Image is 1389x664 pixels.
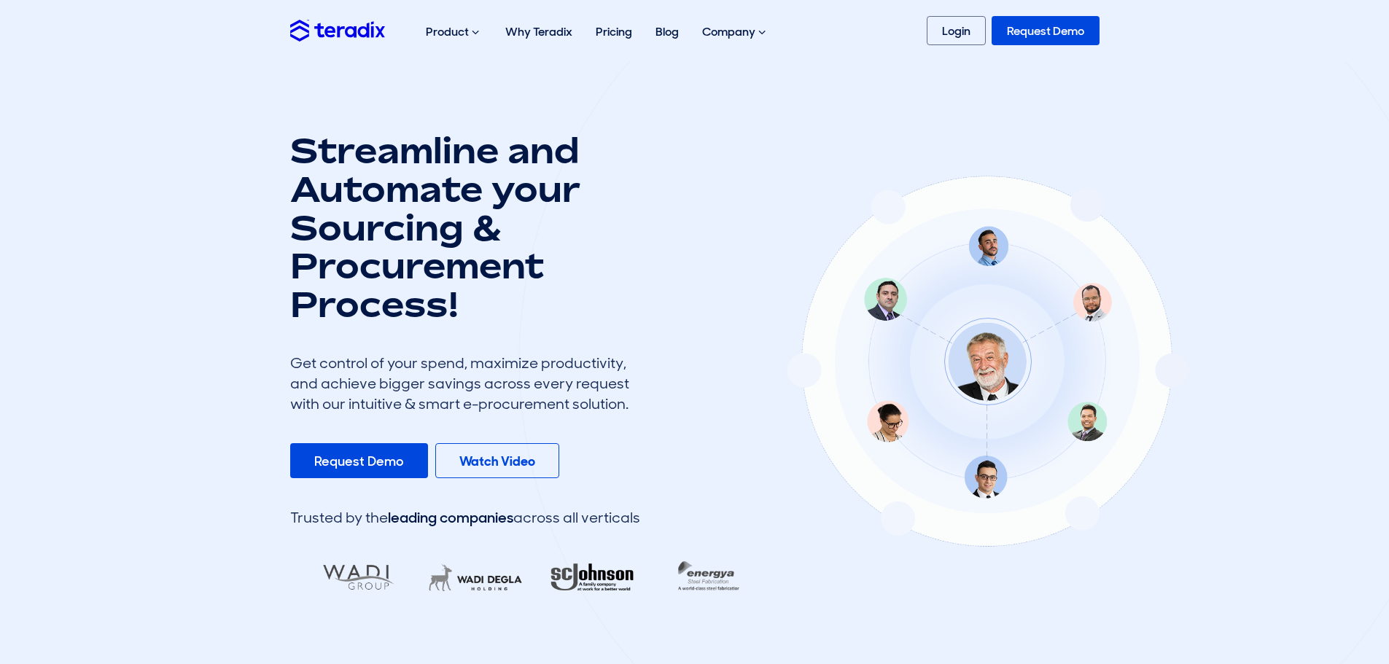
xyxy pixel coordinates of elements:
a: Pricing [584,9,644,55]
div: Get control of your spend, maximize productivity, and achieve bigger savings across every request... [290,353,640,414]
div: Company [690,9,780,55]
img: LifeMakers [414,554,532,601]
b: Watch Video [459,453,535,470]
div: Product [414,9,494,55]
a: Blog [644,9,690,55]
a: Watch Video [435,443,559,478]
span: leading companies [388,508,513,527]
h1: Streamline and Automate your Sourcing & Procurement Process! [290,131,640,324]
a: Login [927,16,986,45]
img: RA [531,554,649,601]
img: Teradix logo [290,20,385,41]
a: Why Teradix [494,9,584,55]
a: Request Demo [992,16,1100,45]
a: Request Demo [290,443,428,478]
div: Trusted by the across all verticals [290,507,640,528]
